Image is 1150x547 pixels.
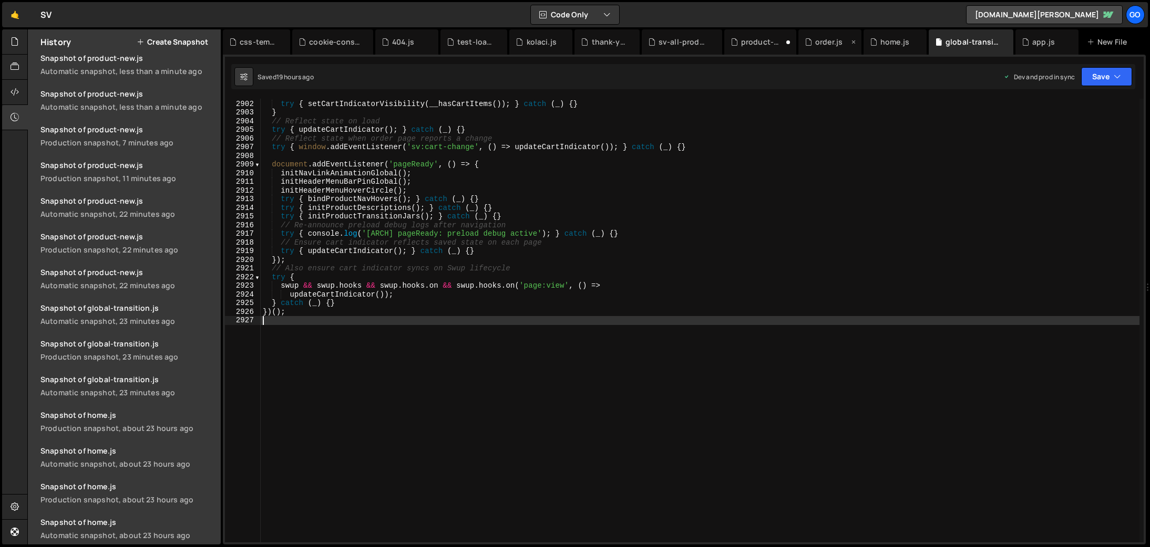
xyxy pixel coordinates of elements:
[946,37,1001,47] div: global-transition.js
[40,66,214,76] div: Automatic snapshot, less than a minute ago
[34,261,221,297] a: Snapshot of product-new.js Automatic snapshot, 22 minutes ago
[225,221,261,230] div: 2916
[40,173,214,183] div: Production snapshot, 11 minutes ago
[225,108,261,117] div: 2903
[40,89,214,99] div: Snapshot of product-new.js
[40,517,214,527] div: Snapshot of home.js
[880,37,909,47] div: home.js
[225,195,261,204] div: 2913
[40,374,214,384] div: Snapshot of global-transition.js
[34,297,221,332] a: Snapshot of global-transition.js Automatic snapshot, 23 minutes ago
[276,72,314,81] div: 19 hours ago
[1081,67,1132,86] button: Save
[225,117,261,126] div: 2904
[225,238,261,247] div: 2918
[531,5,619,24] button: Code Only
[225,281,261,290] div: 2923
[1003,72,1075,81] div: Dev and prod in sync
[1126,5,1145,24] a: go
[225,125,261,134] div: 2905
[225,229,261,238] div: 2917
[34,475,221,511] a: Snapshot of home.js Production snapshot, about 23 hours ago
[40,267,214,277] div: Snapshot of product-new.js
[40,446,214,456] div: Snapshot of home.js
[225,290,261,299] div: 2924
[34,332,221,368] a: Snapshot of global-transition.js Production snapshot, 23 minutes ago
[40,36,71,48] h2: History
[225,247,261,256] div: 2919
[392,37,414,47] div: 404.js
[34,368,221,404] a: Snapshot of global-transition.js Automatic snapshot, 23 minutes ago
[457,37,495,47] div: test-loader.js
[225,143,261,152] div: 2907
[966,5,1123,24] a: [DOMAIN_NAME][PERSON_NAME]
[225,256,261,265] div: 2920
[2,2,28,27] a: 🤙
[741,37,784,47] div: product-new.js
[225,177,261,186] div: 2911
[225,212,261,221] div: 2915
[225,134,261,143] div: 2906
[225,308,261,317] div: 2926
[40,423,214,433] div: Production snapshot, about 23 hours ago
[225,152,261,161] div: 2908
[34,154,221,190] a: Snapshot of product-new.js Production snapshot, 11 minutes ago
[225,264,261,273] div: 2921
[309,37,360,47] div: cookie-consent.js
[40,124,214,134] div: Snapshot of product-new.js
[34,47,221,82] a: Snapshot of product-new.jsAutomatic snapshot, less than a minute ago
[225,299,261,308] div: 2925
[40,303,214,313] div: Snapshot of global-transition.js
[225,100,261,109] div: 2902
[34,404,221,439] a: Snapshot of home.js Production snapshot, about 23 hours ago
[34,190,221,225] a: Snapshot of product-new.js Automatic snapshot, 22 minutes ago
[40,8,52,21] div: SV
[40,138,214,148] div: Production snapshot, 7 minutes ago
[34,82,221,118] a: Snapshot of product-new.jsAutomatic snapshot, less than a minute ago
[225,169,261,178] div: 2910
[40,481,214,491] div: Snapshot of home.js
[225,273,261,282] div: 2922
[40,352,214,362] div: Production snapshot, 23 minutes ago
[40,102,214,112] div: Automatic snapshot, less than a minute ago
[240,37,278,47] div: css-temp.css
[225,186,261,195] div: 2912
[34,118,221,154] a: Snapshot of product-new.js Production snapshot, 7 minutes ago
[40,196,214,206] div: Snapshot of product-new.js
[34,439,221,475] a: Snapshot of home.js Automatic snapshot, about 23 hours ago
[40,209,214,219] div: Automatic snapshot, 22 minutes ago
[1032,37,1055,47] div: app.js
[225,160,261,169] div: 2909
[40,495,214,504] div: Production snapshot, about 23 hours ago
[225,204,261,213] div: 2914
[40,530,214,540] div: Automatic snapshot, about 23 hours ago
[815,37,843,47] div: order.js
[40,232,214,241] div: Snapshot of product-new.js
[40,316,214,326] div: Automatic snapshot, 23 minutes ago
[1087,37,1131,47] div: New File
[40,410,214,420] div: Snapshot of home.js
[40,280,214,290] div: Automatic snapshot, 22 minutes ago
[659,37,710,47] div: sv-all-products.js
[592,37,627,47] div: thank-you.js
[34,511,221,546] a: Snapshot of home.js Automatic snapshot, about 23 hours ago
[225,316,261,325] div: 2927
[40,387,214,397] div: Automatic snapshot, 23 minutes ago
[40,459,214,469] div: Automatic snapshot, about 23 hours ago
[40,160,214,170] div: Snapshot of product-new.js
[137,38,208,46] button: Create Snapshot
[40,53,214,63] div: Snapshot of product-new.js
[34,225,221,261] a: Snapshot of product-new.js Production snapshot, 22 minutes ago
[40,245,214,255] div: Production snapshot, 22 minutes ago
[258,72,314,81] div: Saved
[40,339,214,349] div: Snapshot of global-transition.js
[527,37,557,47] div: kolaci.js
